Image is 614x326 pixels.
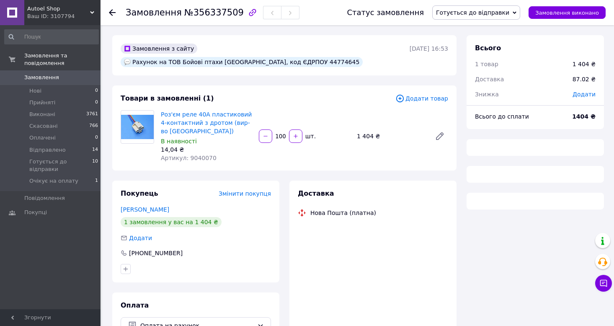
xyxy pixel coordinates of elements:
[573,91,596,98] span: Додати
[92,158,98,173] span: 10
[126,8,182,18] span: Замовлення
[184,8,244,18] span: №356337509
[29,87,41,95] span: Нові
[535,10,599,16] span: Замовлення виконано
[29,134,56,142] span: Оплачені
[431,128,448,145] a: Редагувати
[161,155,217,161] span: Артикул: 9040070
[475,113,529,120] span: Всього до сплати
[95,99,98,106] span: 0
[121,115,154,140] img: Роз'єм реле 40А пластиковий 4-контактний з дротом (вир-во Україна)
[27,13,101,20] div: Ваш ID: 3107794
[475,44,501,52] span: Всього
[303,132,317,140] div: шт.
[529,6,606,19] button: Замовлення виконано
[121,217,222,227] div: 1 замовлення у вас на 1 404 ₴
[121,57,363,67] div: Рахунок на ТОВ Бойові птахи [GEOGRAPHIC_DATA], код ЄДРПОУ 44774645
[347,8,424,17] div: Статус замовлення
[121,44,197,54] div: Замовлення з сайту
[128,249,183,257] div: [PHONE_NUMBER]
[24,209,47,216] span: Покупці
[121,206,169,213] a: [PERSON_NAME]
[27,5,90,13] span: Autoel Shop
[89,122,98,130] span: 766
[95,134,98,142] span: 0
[24,74,59,81] span: Замовлення
[161,111,252,135] a: Роз'єм реле 40А пластиковий 4-контактний з дротом (вир-во [GEOGRAPHIC_DATA])
[24,52,101,67] span: Замовлення та повідомлення
[29,122,58,130] span: Скасовані
[129,235,152,241] span: Додати
[573,60,596,68] div: 1 404 ₴
[595,275,612,292] button: Чат з покупцем
[475,61,498,67] span: 1 товар
[475,76,504,83] span: Доставка
[353,130,428,142] div: 1 404 ₴
[29,177,78,185] span: Очікує на оплату
[4,29,99,44] input: Пошук
[161,138,197,145] span: В наявності
[86,111,98,118] span: 3761
[219,190,271,197] span: Змінити покупця
[121,94,214,102] span: Товари в замовленні (1)
[95,87,98,95] span: 0
[95,177,98,185] span: 1
[121,189,158,197] span: Покупець
[109,8,116,17] div: Повернутися назад
[410,45,448,52] time: [DATE] 16:53
[568,70,601,88] div: 87.02 ₴
[475,91,499,98] span: Знижка
[29,99,55,106] span: Прийняті
[124,59,131,65] img: :speech_balloon:
[436,9,509,16] span: Готується до відправки
[92,146,98,154] span: 14
[298,189,334,197] span: Доставка
[572,113,596,120] b: 1404 ₴
[29,158,92,173] span: Готується до відправки
[308,209,378,217] div: Нова Пошта (платна)
[395,94,448,103] span: Додати товар
[161,145,252,154] div: 14,04 ₴
[29,111,55,118] span: Виконані
[121,301,149,309] span: Оплата
[29,146,66,154] span: Відправлено
[24,194,65,202] span: Повідомлення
